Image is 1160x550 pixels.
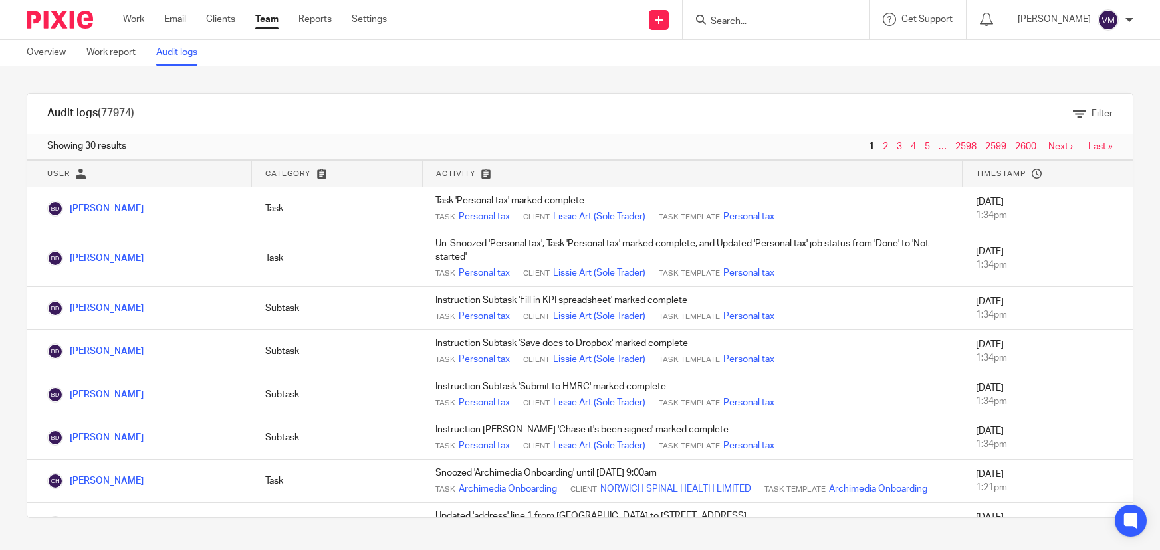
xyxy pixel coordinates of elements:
[1015,142,1036,151] a: 2600
[252,503,422,546] td: Address
[352,13,387,26] a: Settings
[723,310,774,323] a: Personal tax
[523,212,550,223] span: Client
[435,441,455,452] span: Task
[422,187,962,230] td: Task 'Personal tax' marked complete
[206,13,235,26] a: Clients
[963,373,1133,416] td: [DATE]
[976,351,1119,365] div: 1:34pm
[435,355,455,365] span: Task
[955,142,977,151] a: 2598
[47,201,63,217] img: Barbara Demetriou
[963,287,1133,330] td: [DATE]
[723,210,774,223] a: Personal tax
[553,439,645,452] a: Lissie Art (Sole Trader)
[459,396,510,409] a: Personal tax
[47,430,63,446] img: Barbara Demetriou
[866,139,877,155] span: 1
[252,460,422,503] td: Task
[123,13,144,26] a: Work
[27,40,76,66] a: Overview
[435,312,455,322] span: Task
[553,210,645,223] a: Lissie Art (Sole Trader)
[963,460,1133,503] td: [DATE]
[459,482,557,496] a: Archimedia Onboarding
[963,416,1133,460] td: [DATE]
[723,396,774,409] a: Personal tax
[459,353,510,366] a: Personal tax
[422,287,962,330] td: Instruction Subtask 'Fill in KPI spreadsheet' marked complete
[764,484,826,495] span: Task Template
[47,473,63,489] img: Chloe Hooton
[883,142,888,151] a: 2
[600,482,751,496] a: NORWICH SPINAL HEALTH LIMITED
[47,204,144,213] a: [PERSON_NAME]
[252,287,422,330] td: Subtask
[1098,9,1119,31] img: svg%3E
[47,254,144,263] a: [PERSON_NAME]
[976,438,1119,451] div: 1:34pm
[47,476,144,486] a: [PERSON_NAME]
[47,390,144,399] a: [PERSON_NAME]
[435,484,455,495] span: Task
[47,433,144,442] a: [PERSON_NAME]
[435,212,455,223] span: Task
[570,484,597,495] span: Client
[459,266,510,280] a: Personal tax
[1092,109,1113,118] span: Filter
[985,142,1006,151] a: 2599
[252,187,422,230] td: Task
[435,268,455,279] span: Task
[829,482,927,496] a: Archimedia Onboarding
[252,230,422,287] td: Task
[723,439,774,452] a: Personal tax
[156,40,207,66] a: Audit logs
[659,441,720,452] span: Task Template
[422,503,962,546] td: Updated 'address' line 1 from [GEOGRAPHIC_DATA] to [STREET_ADDRESS]
[963,503,1133,546] td: [DATE]
[422,230,962,287] td: Un-Snoozed 'Personal tax', Task 'Personal tax' marked complete, and Updated 'Personal tax' job st...
[976,308,1119,321] div: 1:34pm
[1088,142,1113,151] a: Last »
[47,343,63,359] img: Barbara Demetriou
[963,187,1133,230] td: [DATE]
[298,13,332,26] a: Reports
[265,170,310,177] span: Category
[252,416,422,460] td: Subtask
[659,355,720,365] span: Task Template
[659,212,720,223] span: Task Template
[866,141,1113,152] nav: pager
[723,266,774,280] a: Personal tax
[897,142,902,151] a: 3
[911,142,916,151] a: 4
[659,312,720,322] span: Task Template
[709,16,829,28] input: Search
[422,373,962,416] td: Instruction Subtask 'Submit to HMRC' marked complete
[252,330,422,373] td: Subtask
[1048,142,1073,151] a: Next ›
[976,395,1119,408] div: 1:34pm
[963,230,1133,287] td: [DATE]
[553,310,645,323] a: Lissie Art (Sole Trader)
[47,516,63,532] img: Chloe Hooton
[925,142,930,151] a: 5
[47,304,144,313] a: [PERSON_NAME]
[422,416,962,460] td: Instruction [PERSON_NAME] 'Chase it's been signed' marked complete
[553,266,645,280] a: Lissie Art (Sole Trader)
[523,268,550,279] span: Client
[459,310,510,323] a: Personal tax
[976,258,1119,272] div: 1:34pm
[47,139,126,153] span: Showing 30 results
[255,13,279,26] a: Team
[523,355,550,365] span: Client
[659,398,720,409] span: Task Template
[901,15,953,24] span: Get Support
[435,398,455,409] span: Task
[459,439,510,452] a: Personal tax
[47,170,70,177] span: User
[164,13,186,26] a: Email
[436,170,475,177] span: Activity
[976,209,1119,222] div: 1:34pm
[422,460,962,503] td: Snoozed 'Archimedia Onboarding' until [DATE] 9:00am
[523,398,550,409] span: Client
